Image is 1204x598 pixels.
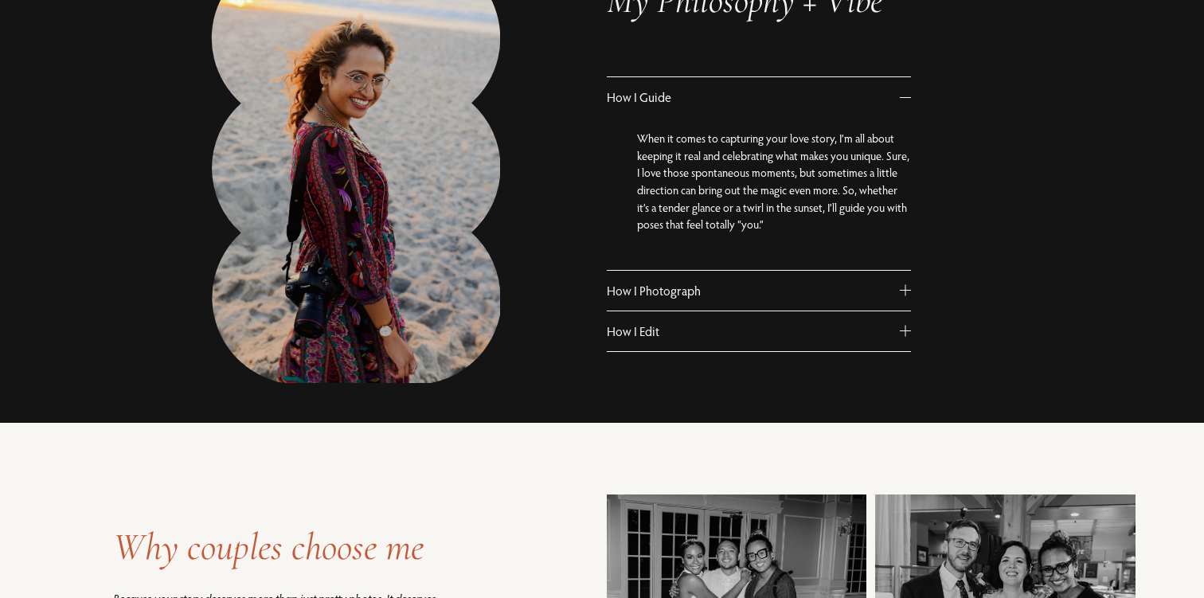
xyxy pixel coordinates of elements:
[113,524,424,570] em: Why couples choose me
[607,283,901,299] span: How I Photograph
[607,323,901,339] span: How I Edit
[607,117,912,270] div: How I Guide
[607,89,901,105] span: How I Guide
[637,130,912,233] p: When it comes to capturing your love story, I’m all about keeping it real and celebrating what ma...
[607,311,912,351] button: How I Edit
[607,271,912,311] button: How I Photograph
[607,77,912,117] button: How I Guide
